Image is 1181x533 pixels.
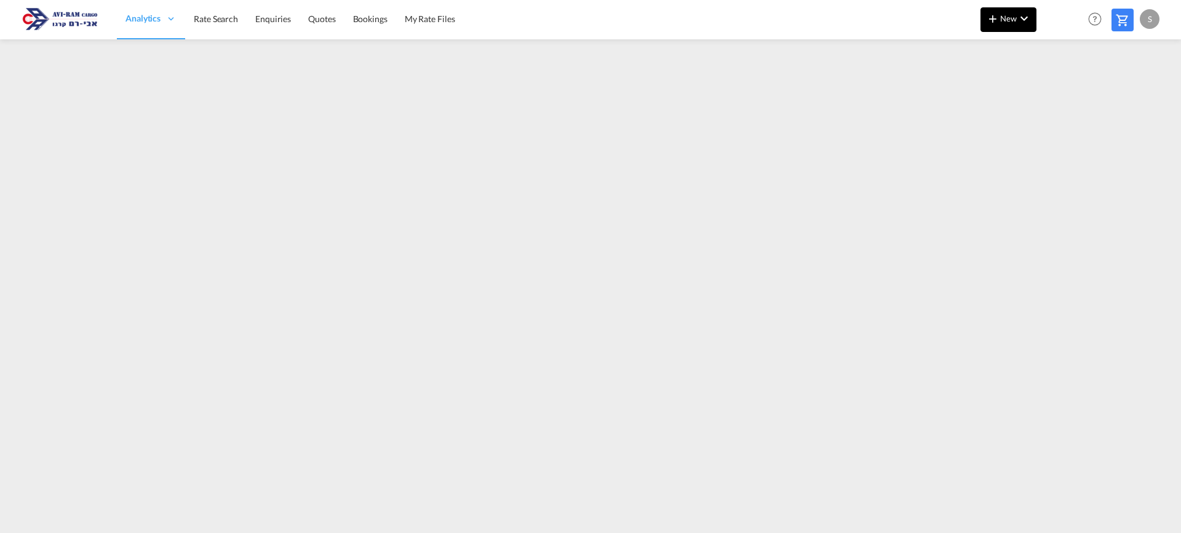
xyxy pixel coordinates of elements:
div: Help [1084,9,1111,31]
span: Rate Search [194,14,238,24]
span: Analytics [125,12,161,25]
div: S [1140,9,1159,29]
md-icon: icon-chevron-down [1017,11,1032,26]
button: icon-plus 400-fgNewicon-chevron-down [980,7,1036,32]
img: 166978e0a5f911edb4280f3c7a976193.png [18,6,101,33]
span: My Rate Files [405,14,455,24]
span: New [985,14,1032,23]
span: Quotes [308,14,335,24]
md-icon: icon-plus 400-fg [985,11,1000,26]
span: Help [1084,9,1105,30]
span: Enquiries [255,14,291,24]
span: Bookings [353,14,388,24]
